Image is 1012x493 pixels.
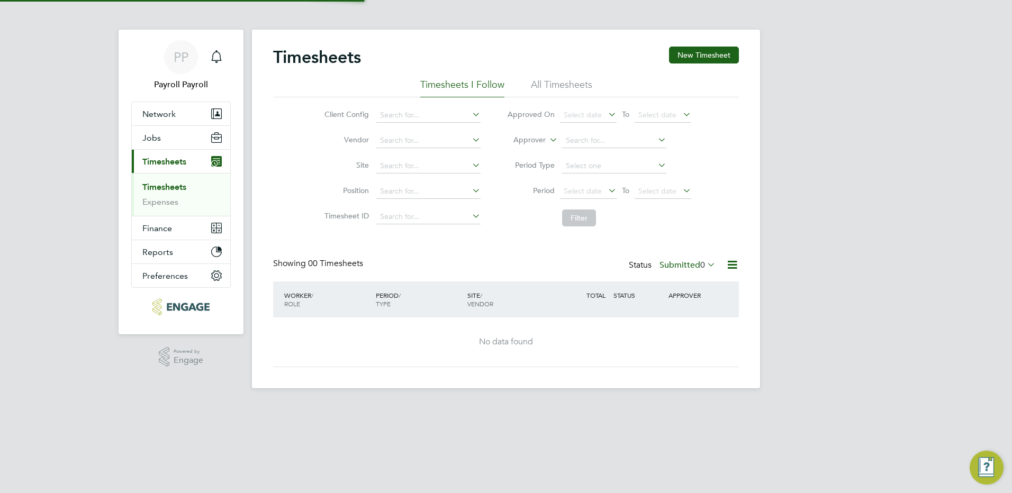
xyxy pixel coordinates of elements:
[376,209,481,224] input: Search for...
[638,110,676,120] span: Select date
[119,30,243,334] nav: Main navigation
[562,133,666,148] input: Search for...
[142,271,188,281] span: Preferences
[498,135,546,145] label: Approver
[132,240,230,263] button: Reports
[619,107,632,121] span: To
[132,102,230,125] button: Network
[174,356,203,365] span: Engage
[142,247,173,257] span: Reports
[507,160,555,170] label: Period Type
[321,160,369,170] label: Site
[531,78,592,97] li: All Timesheets
[282,286,373,313] div: WORKER
[132,216,230,240] button: Finance
[507,109,555,119] label: Approved On
[564,186,602,196] span: Select date
[638,186,676,196] span: Select date
[562,159,666,174] input: Select one
[311,291,313,299] span: /
[159,347,204,367] a: Powered byEngage
[629,258,718,273] div: Status
[174,347,203,356] span: Powered by
[465,286,556,313] div: SITE
[376,184,481,199] input: Search for...
[321,186,369,195] label: Position
[399,291,401,299] span: /
[132,126,230,149] button: Jobs
[284,336,728,348] div: No data found
[152,298,209,315] img: txmrecruit-logo-retina.png
[321,109,369,119] label: Client Config
[669,47,739,63] button: New Timesheet
[420,78,504,97] li: Timesheets I Follow
[376,159,481,174] input: Search for...
[480,291,482,299] span: /
[132,173,230,216] div: Timesheets
[273,258,365,269] div: Showing
[970,451,1004,485] button: Engage Resource Center
[132,150,230,173] button: Timesheets
[308,258,363,269] span: 00 Timesheets
[321,211,369,221] label: Timesheet ID
[321,135,369,144] label: Vendor
[174,50,188,64] span: PP
[273,47,361,68] h2: Timesheets
[142,223,172,233] span: Finance
[666,286,721,305] div: APPROVER
[142,109,176,119] span: Network
[376,133,481,148] input: Search for...
[142,182,186,192] a: Timesheets
[586,291,606,299] span: TOTAL
[700,260,705,270] span: 0
[142,133,161,143] span: Jobs
[619,184,632,197] span: To
[507,186,555,195] label: Period
[142,197,178,207] a: Expenses
[131,40,231,91] a: PPPayroll Payroll
[376,299,391,308] span: TYPE
[564,110,602,120] span: Select date
[142,157,186,167] span: Timesheets
[132,264,230,287] button: Preferences
[131,78,231,91] span: Payroll Payroll
[376,108,481,123] input: Search for...
[373,286,465,313] div: PERIOD
[611,286,666,305] div: STATUS
[659,260,716,270] label: Submitted
[562,209,596,226] button: Filter
[131,298,231,315] a: Go to home page
[284,299,300,308] span: ROLE
[467,299,493,308] span: VENDOR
